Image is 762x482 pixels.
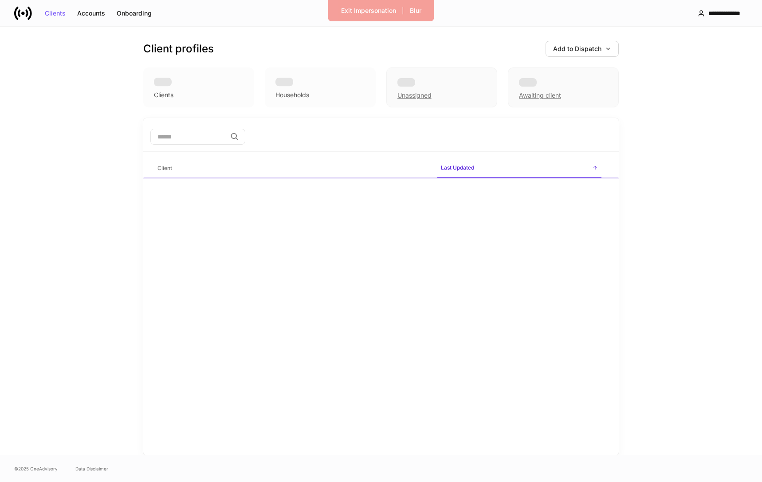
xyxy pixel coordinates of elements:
[75,465,108,472] a: Data Disclaimer
[154,159,430,178] span: Client
[111,6,157,20] button: Onboarding
[404,4,427,18] button: Blur
[117,10,152,16] div: Onboarding
[519,91,561,100] div: Awaiting client
[143,42,214,56] h3: Client profiles
[154,91,173,99] div: Clients
[275,91,309,99] div: Households
[157,164,172,172] h6: Client
[335,4,402,18] button: Exit Impersonation
[553,46,611,52] div: Add to Dispatch
[508,67,619,107] div: Awaiting client
[45,10,66,16] div: Clients
[386,67,497,107] div: Unassigned
[14,465,58,472] span: © 2025 OneAdvisory
[397,91,432,100] div: Unassigned
[39,6,71,20] button: Clients
[410,8,421,14] div: Blur
[77,10,105,16] div: Accounts
[546,41,619,57] button: Add to Dispatch
[437,159,601,178] span: Last Updated
[341,8,396,14] div: Exit Impersonation
[71,6,111,20] button: Accounts
[441,163,474,172] h6: Last Updated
